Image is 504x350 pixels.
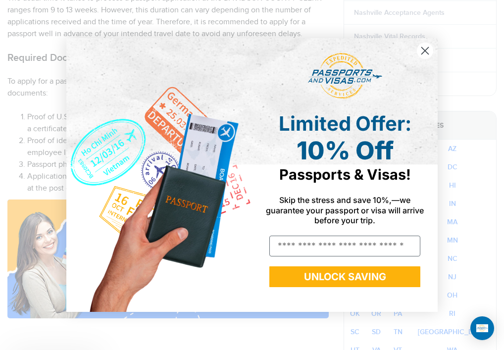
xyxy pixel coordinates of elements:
[470,316,494,340] div: Open Intercom Messenger
[279,111,411,136] span: Limited Offer:
[416,42,434,59] button: Close dialog
[297,136,394,165] span: 10% Off
[279,166,411,183] span: Passports & Visas!
[66,38,252,312] img: de9cda0d-0715-46ca-9a25-073762a91ba7.png
[266,195,424,225] span: Skip the stress and save 10%,—we guarantee your passport or visa will arrive before your trip.
[308,53,382,100] img: passports and visas
[269,266,420,287] button: UNLOCK SAVING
